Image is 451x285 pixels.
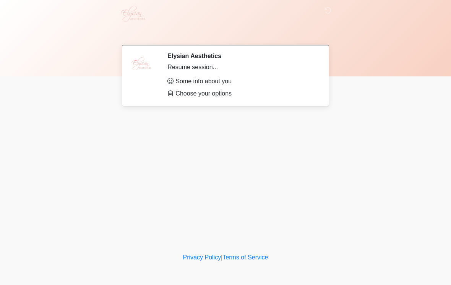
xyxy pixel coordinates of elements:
[167,63,315,72] div: Resume session...
[167,77,315,86] li: Some info about you
[183,254,221,261] a: Privacy Policy
[118,28,333,42] h1: ‎ ‎ ‎ ‎
[221,254,222,261] a: |
[117,6,149,22] img: Elysian Aesthetics Logo
[167,52,315,60] h2: Elysian Aesthetics
[130,52,153,75] img: Agent Avatar
[222,254,268,261] a: Terms of Service
[167,89,315,98] li: Choose your options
